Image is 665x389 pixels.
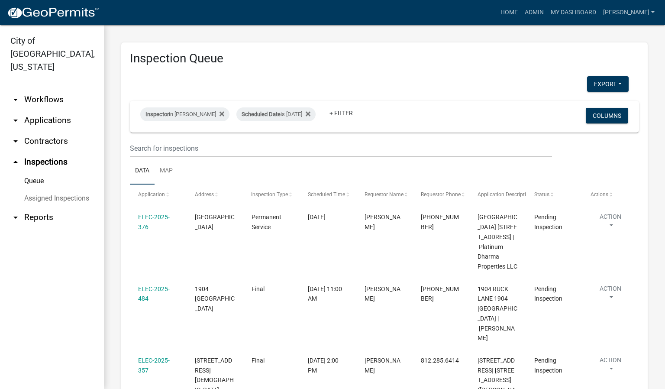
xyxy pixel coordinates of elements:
span: Harold Satterly [365,214,400,230]
a: Data [130,157,155,185]
span: Application Description [478,191,532,198]
a: + Filter [323,105,360,121]
a: Map [155,157,178,185]
span: 812.285.6414 [421,357,459,364]
a: [PERSON_NAME] [600,4,658,21]
span: Inspection Type [252,191,288,198]
i: arrow_drop_up [10,157,21,167]
span: Permanent Service [252,214,281,230]
span: Address [195,191,214,198]
datatable-header-cell: Address [187,185,243,205]
i: arrow_drop_down [10,115,21,126]
span: 428 WATT STREET 426-428 Watt Street | Platinum Dharma Properties LLC [478,214,517,270]
div: in [PERSON_NAME] [140,107,229,121]
a: ELEC-2025-484 [138,285,170,302]
span: 502-797-4549 [421,285,459,302]
a: ELEC-2025-357 [138,357,170,374]
span: Jeremy Ramsey [365,357,400,374]
span: Status [534,191,549,198]
span: Pending Inspection [534,357,562,374]
button: Action [591,284,630,306]
datatable-header-cell: Application [130,185,187,205]
datatable-header-cell: Requestor Name [356,185,413,205]
span: Final [252,285,265,292]
button: Action [591,356,630,377]
div: [DATE] [308,212,348,222]
span: Scheduled Date [242,111,281,117]
i: arrow_drop_down [10,136,21,146]
span: 428 WATT STREET [195,214,235,230]
datatable-header-cell: Requestor Phone [413,185,469,205]
button: Action [591,212,630,234]
a: Home [497,4,521,21]
datatable-header-cell: Scheduled Time [300,185,356,205]
i: arrow_drop_down [10,212,21,223]
span: Inspector [145,111,169,117]
div: is [DATE] [236,107,316,121]
a: Admin [521,4,547,21]
a: My Dashboard [547,4,600,21]
span: Final [252,357,265,364]
span: Pending Inspection [534,214,562,230]
span: Scheduled Time [308,191,345,198]
div: [DATE] 11:00 AM [308,284,348,304]
button: Columns [586,108,628,123]
span: Pending Inspection [534,285,562,302]
span: John Long [365,285,400,302]
div: [DATE] 2:00 PM [308,356,348,376]
input: Search for inspections [130,139,552,157]
span: Requestor Name [365,191,404,198]
span: 502-432-4598 [421,214,459,230]
h3: Inspection Queue [130,51,639,66]
a: ELEC-2025-376 [138,214,170,230]
span: Application [138,191,165,198]
span: 1904 RUCK LANE 1904 Ruck Lane | Mosley George [478,285,517,342]
i: arrow_drop_down [10,94,21,105]
datatable-header-cell: Status [526,185,583,205]
span: 1904 RUCK LANE [195,285,235,312]
datatable-header-cell: Inspection Type [243,185,300,205]
datatable-header-cell: Actions [582,185,639,205]
datatable-header-cell: Application Description [469,185,526,205]
button: Export [587,76,629,92]
span: Requestor Phone [421,191,461,198]
span: Actions [591,191,608,198]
